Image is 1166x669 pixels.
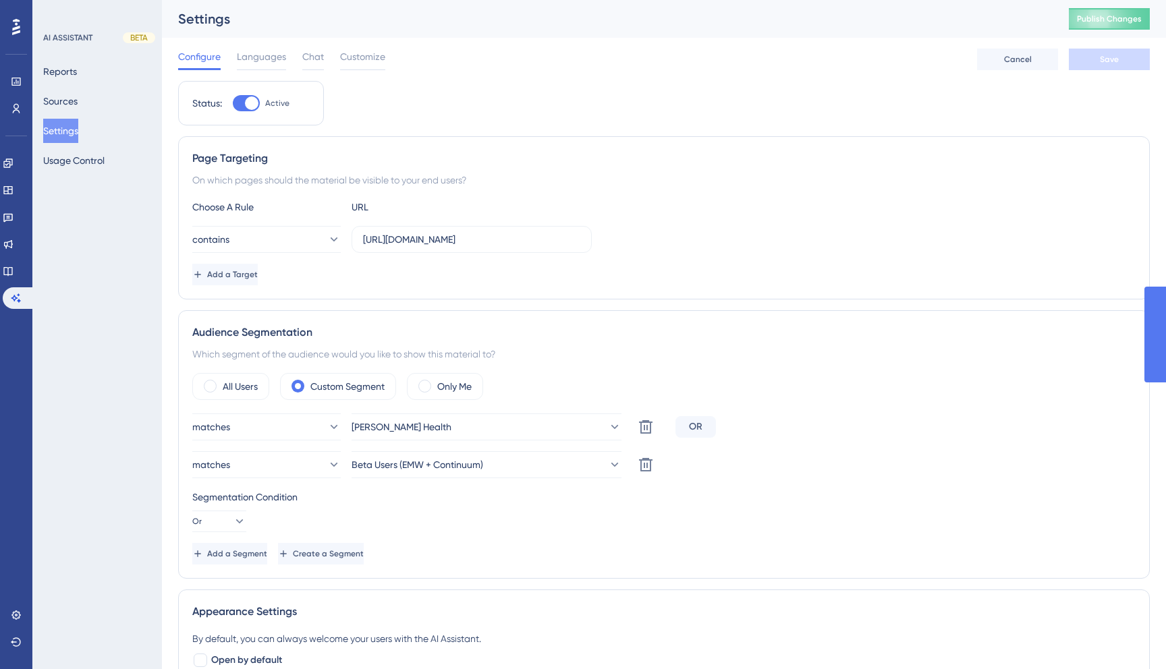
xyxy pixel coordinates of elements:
span: Customize [340,49,385,65]
button: [PERSON_NAME] Health [352,413,621,440]
button: Cancel [977,49,1058,70]
div: Segmentation Condition [192,489,1136,505]
span: [PERSON_NAME] Health [352,419,451,435]
span: Chat [302,49,324,65]
button: Or [192,511,246,532]
span: Add a Target [207,269,258,280]
span: Languages [237,49,286,65]
div: AI ASSISTANT [43,32,92,43]
button: Add a Target [192,264,258,285]
button: Settings [43,119,78,143]
button: Sources [43,89,78,113]
div: Settings [178,9,1035,28]
span: Publish Changes [1077,13,1142,24]
span: Open by default [211,652,282,668]
span: Or [192,516,202,527]
div: By default, you can always welcome your users with the AI Assistant. [192,631,1136,647]
button: Add a Segment [192,543,267,564]
div: Appearance Settings [192,604,1136,620]
button: Reports [43,59,77,84]
span: Beta Users (EMW + Continuum) [352,457,483,473]
span: contains [192,231,229,248]
span: Add a Segment [207,548,267,559]
button: matches [192,451,341,478]
button: Save [1069,49,1150,70]
label: All Users [223,378,258,395]
span: matches [192,457,230,473]
button: matches [192,413,341,440]
div: Which segment of the audience would you like to show this material to? [192,346,1136,362]
span: Active [265,98,289,109]
div: BETA [123,32,155,43]
div: On which pages should the material be visible to your end users? [192,172,1136,188]
button: Create a Segment [278,543,364,564]
div: URL [352,199,500,215]
button: contains [192,226,341,253]
div: Choose A Rule [192,199,341,215]
span: Create a Segment [293,548,364,559]
input: yourwebsite.com/path [363,232,580,247]
button: Usage Control [43,148,105,173]
div: OR [675,416,716,438]
span: Configure [178,49,221,65]
button: Beta Users (EMW + Continuum) [352,451,621,478]
div: Page Targeting [192,150,1136,167]
span: matches [192,419,230,435]
iframe: UserGuiding AI Assistant Launcher [1109,616,1150,656]
span: Save [1100,54,1119,65]
label: Only Me [437,378,472,395]
div: Audience Segmentation [192,324,1136,341]
span: Cancel [1004,54,1032,65]
label: Custom Segment [310,378,385,395]
div: Status: [192,95,222,111]
button: Publish Changes [1069,8,1150,30]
